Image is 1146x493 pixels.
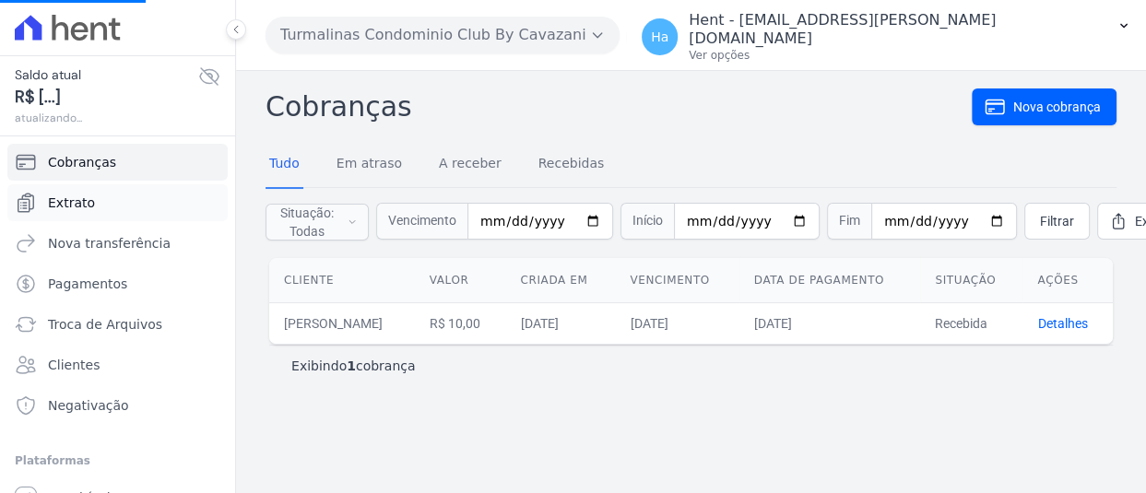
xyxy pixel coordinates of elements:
[48,275,127,293] span: Pagamentos
[620,203,674,240] span: Início
[739,302,921,344] td: [DATE]
[291,357,416,375] p: Exibindo cobrança
[7,387,228,424] a: Negativação
[415,258,506,303] th: Valor
[347,358,356,373] b: 1
[269,302,415,344] td: [PERSON_NAME]
[376,203,467,240] span: Vencimento
[1037,316,1087,331] a: Detalhes
[739,258,921,303] th: Data de pagamento
[1040,212,1074,230] span: Filtrar
[505,302,615,344] td: [DATE]
[15,110,198,126] span: atualizando...
[15,450,220,472] div: Plataformas
[48,234,171,252] span: Nova transferência
[1013,98,1101,116] span: Nova cobrança
[15,85,198,110] span: R$ [...]
[15,65,198,85] span: Saldo atual
[615,302,738,344] td: [DATE]
[615,258,738,303] th: Vencimento
[920,258,1022,303] th: Situação
[7,265,228,302] a: Pagamentos
[7,346,228,383] a: Clientes
[689,48,1109,63] p: Ver opções
[266,86,972,127] h2: Cobranças
[48,396,129,415] span: Negativação
[505,258,615,303] th: Criada em
[7,225,228,262] a: Nova transferência
[266,141,303,189] a: Tudo
[48,153,116,171] span: Cobranças
[7,306,228,343] a: Troca de Arquivos
[535,141,608,189] a: Recebidas
[7,144,228,181] a: Cobranças
[689,11,1109,48] p: Hent - [EMAIL_ADDRESS][PERSON_NAME][DOMAIN_NAME]
[48,194,95,212] span: Extrato
[435,141,505,189] a: A receber
[920,302,1022,344] td: Recebida
[651,30,668,43] span: Ha
[415,302,506,344] td: R$ 10,00
[269,258,415,303] th: Cliente
[278,204,337,241] span: Situação: Todas
[1024,203,1090,240] a: Filtrar
[48,315,162,334] span: Troca de Arquivos
[827,203,871,240] span: Fim
[627,4,1146,70] button: Ha Hent - [EMAIL_ADDRESS][PERSON_NAME][DOMAIN_NAME] Ver opções
[1022,258,1113,303] th: Ações
[333,141,406,189] a: Em atraso
[7,184,228,221] a: Extrato
[266,17,620,53] button: Turmalinas Condominio Club By Cavazani
[266,204,369,241] button: Situação: Todas
[48,356,100,374] span: Clientes
[972,88,1116,125] a: Nova cobrança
